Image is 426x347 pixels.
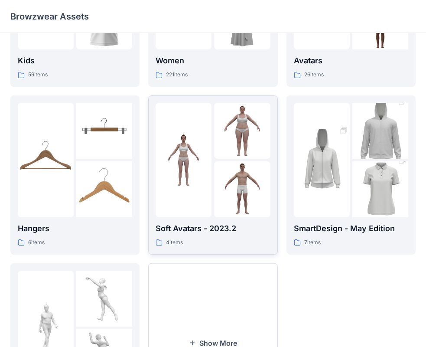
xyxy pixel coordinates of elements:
p: SmartDesign - May Edition [294,223,408,235]
p: Women [156,55,270,67]
img: folder 2 [76,271,132,327]
img: folder 3 [214,161,270,217]
p: 221 items [166,70,188,79]
img: folder 2 [214,103,270,159]
p: 6 items [28,238,45,247]
p: Kids [18,55,132,67]
p: Avatars [294,55,408,67]
img: folder 2 [76,103,132,159]
a: folder 1folder 2folder 3Hangers6items [10,95,140,255]
p: 59 items [28,70,48,79]
img: folder 3 [76,161,132,217]
img: folder 1 [18,132,74,188]
p: 7 items [304,238,321,247]
a: folder 1folder 2folder 3Soft Avatars - 2023.24items [148,95,277,255]
img: folder 1 [156,132,211,188]
p: Browzwear Assets [10,10,89,23]
img: folder 1 [294,118,350,202]
img: folder 2 [352,89,408,173]
img: folder 3 [352,147,408,232]
p: 26 items [304,70,324,79]
p: Soft Avatars - 2023.2 [156,223,270,235]
a: folder 1folder 2folder 3SmartDesign - May Edition7items [286,95,416,255]
p: Hangers [18,223,132,235]
p: 4 items [166,238,183,247]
